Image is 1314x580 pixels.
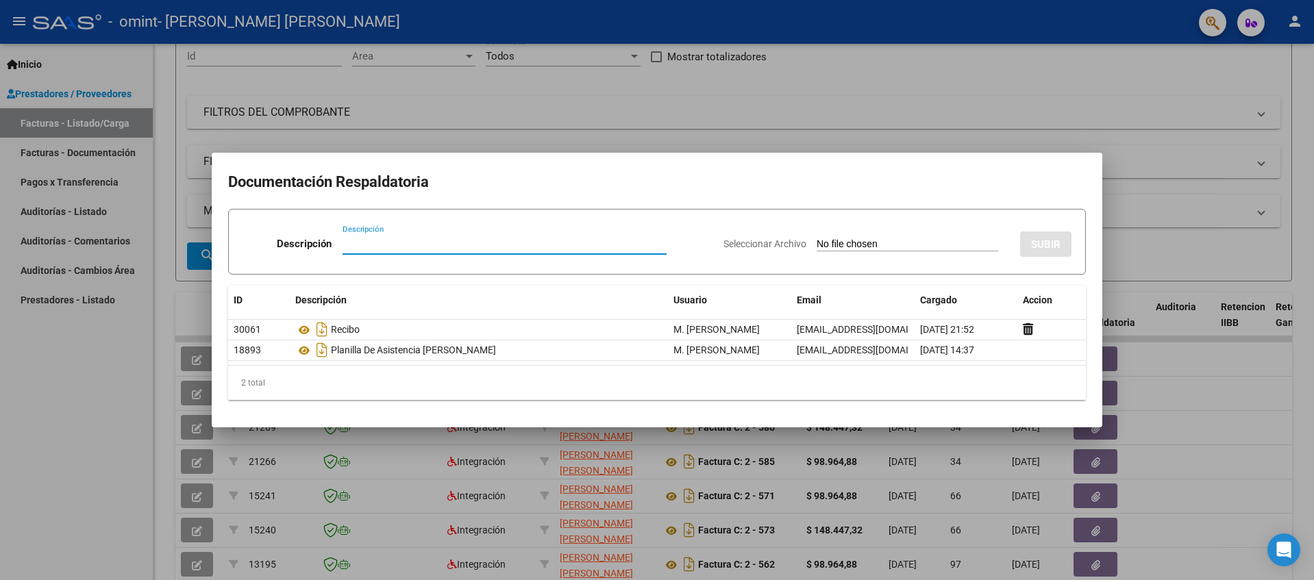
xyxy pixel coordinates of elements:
[228,366,1086,400] div: 2 total
[791,286,915,315] datatable-header-cell: Email
[313,318,331,340] i: Descargar documento
[920,344,974,355] span: [DATE] 14:37
[295,318,662,340] div: Recibo
[797,294,821,305] span: Email
[228,169,1086,195] h2: Documentación Respaldatoria
[797,324,949,335] span: [EMAIL_ADDRESS][DOMAIN_NAME]
[277,236,332,252] p: Descripción
[723,238,806,249] span: Seleccionar Archivo
[673,324,760,335] span: M. [PERSON_NAME]
[234,294,243,305] span: ID
[1020,231,1071,257] button: SUBIR
[290,286,668,315] datatable-header-cell: Descripción
[797,344,949,355] span: [EMAIL_ADDRESS][DOMAIN_NAME]
[234,344,261,355] span: 18893
[1023,294,1052,305] span: Accion
[915,286,1017,315] datatable-header-cell: Cargado
[234,324,261,335] span: 30061
[228,286,290,315] datatable-header-cell: ID
[920,324,974,335] span: [DATE] 21:52
[1017,286,1086,315] datatable-header-cell: Accion
[668,286,791,315] datatable-header-cell: Usuario
[313,339,331,361] i: Descargar documento
[1267,533,1300,566] div: Open Intercom Messenger
[920,294,957,305] span: Cargado
[295,294,347,305] span: Descripción
[673,344,760,355] span: M. [PERSON_NAME]
[295,339,662,361] div: Planilla De Asistencia [PERSON_NAME]
[1031,238,1061,251] span: SUBIR
[673,294,707,305] span: Usuario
